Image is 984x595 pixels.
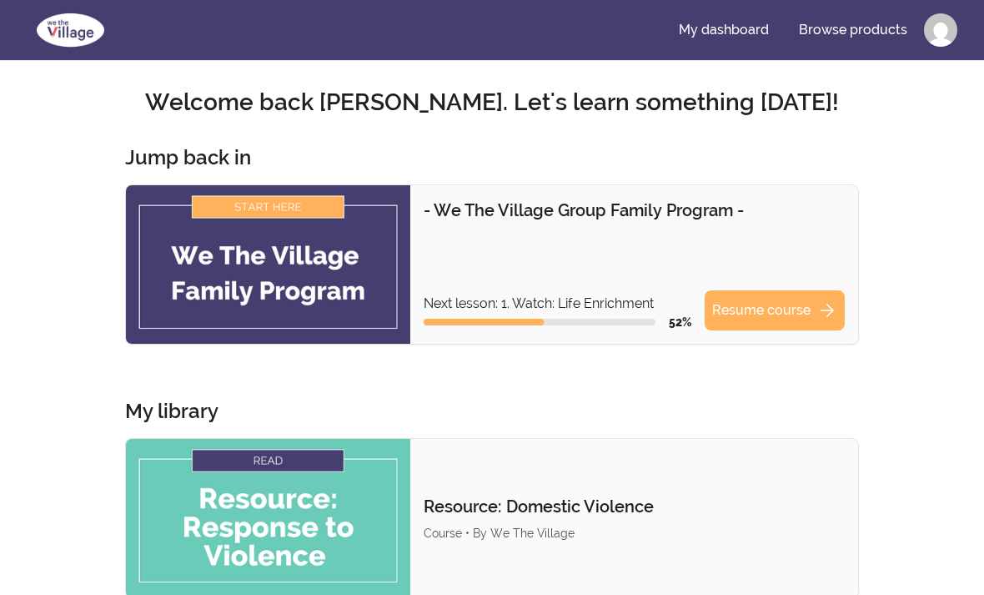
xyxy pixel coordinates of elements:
nav: Main [665,10,957,50]
a: Resume coursearrow_forward [705,290,845,330]
img: We The Village logo [27,10,114,50]
span: arrow_forward [817,300,837,320]
div: Course • By We The Village [424,525,845,542]
img: Product image for - We The Village Group Family Program - [126,185,410,344]
div: Course progress [424,319,655,325]
a: Browse products [786,10,921,50]
p: - We The Village Group Family Program - [424,199,845,222]
img: Profile image for Lewis Freeman [924,13,957,47]
p: Next lesson: 1. Watch: Life Enrichment [424,294,691,314]
p: Resource: Domestic Violence [424,495,845,518]
a: My dashboard [665,10,782,50]
h3: Jump back in [125,144,251,171]
h3: My library [125,398,218,425]
span: 52 % [669,315,691,329]
h2: Welcome back [PERSON_NAME]. Let's learn something [DATE]! [27,88,957,118]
